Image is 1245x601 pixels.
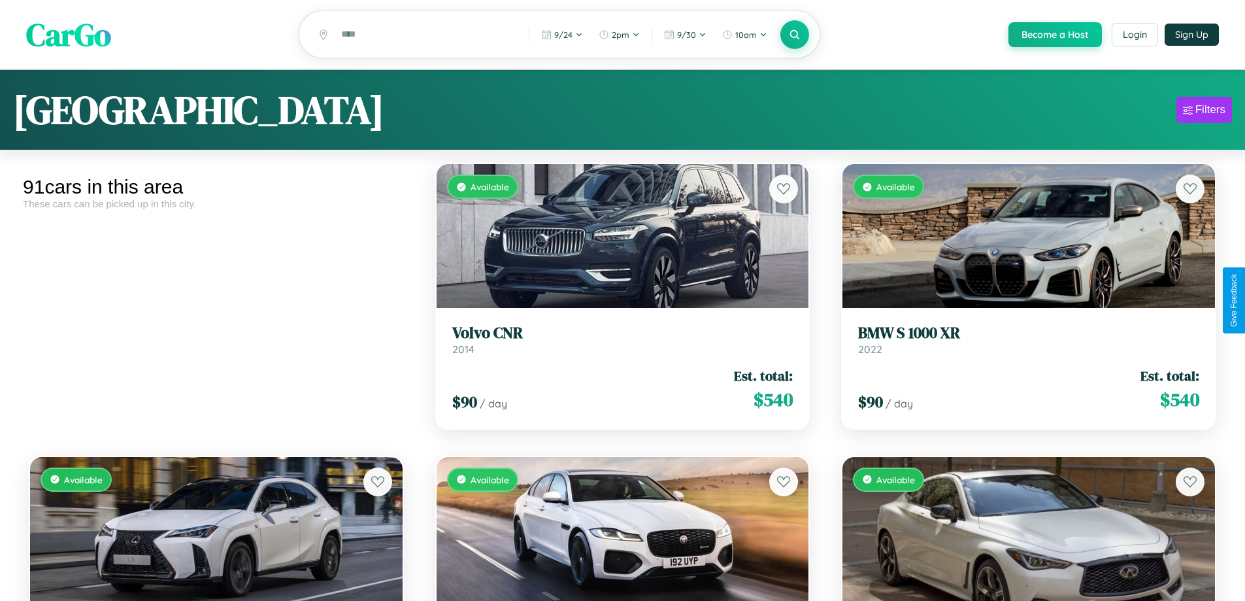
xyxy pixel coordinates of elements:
h3: BMW S 1000 XR [858,324,1199,343]
span: CarGo [26,13,111,56]
a: Volvo CNR2014 [452,324,793,356]
a: BMW S 1000 XR2022 [858,324,1199,356]
span: 10am [735,29,757,40]
span: / day [480,397,507,410]
span: Available [876,181,915,192]
h3: Volvo CNR [452,324,793,343]
span: $ 540 [1160,386,1199,413]
span: $ 90 [452,391,477,413]
span: Available [471,181,509,192]
span: Available [471,474,509,485]
button: Login [1112,23,1158,46]
span: 9 / 24 [554,29,573,40]
div: Filters [1195,103,1225,116]
span: Available [876,474,915,485]
div: 91 cars in this area [23,176,410,198]
span: $ 540 [754,386,793,413]
span: Est. total: [734,366,793,385]
h1: [GEOGRAPHIC_DATA] [13,83,384,137]
button: 2pm [592,24,646,45]
span: 9 / 30 [677,29,696,40]
span: 2pm [612,29,629,40]
div: These cars can be picked up in this city. [23,198,410,209]
button: Filters [1176,97,1232,123]
span: 2014 [452,343,474,356]
div: Give Feedback [1229,274,1238,327]
button: Become a Host [1008,22,1102,47]
button: 10am [716,24,774,45]
span: $ 90 [858,391,883,413]
button: 9/24 [535,24,589,45]
span: 2022 [858,343,882,356]
span: Est. total: [1140,366,1199,385]
button: 9/30 [657,24,713,45]
span: / day [886,397,913,410]
span: Available [64,474,103,485]
button: Sign Up [1165,24,1219,46]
